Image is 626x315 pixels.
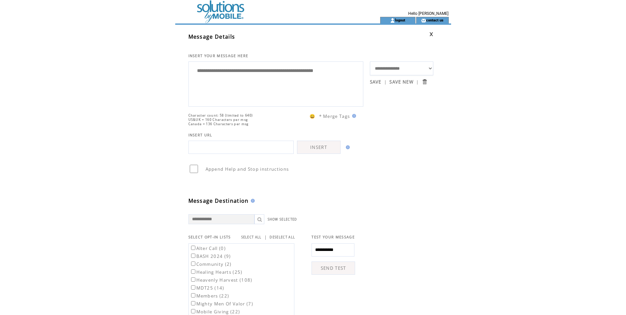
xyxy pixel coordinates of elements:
[370,79,381,85] a: SAVE
[421,79,428,85] input: Submit
[188,235,231,239] span: SELECT OPT-IN LISTS
[416,79,419,85] span: |
[310,113,315,119] span: 😀
[312,262,355,275] a: SEND TEST
[188,53,248,58] span: INSERT YOUR MESSAGE HERE
[190,301,253,307] label: Mighty Men Of Valor (7)
[188,122,249,126] span: Canada = 136 Characters per msg
[190,309,240,315] label: Mobile Giving (22)
[312,235,355,239] span: TEST YOUR MESSAGE
[190,253,231,259] label: BASH 2024 (9)
[264,234,267,240] span: |
[344,145,350,149] img: help.gif
[191,301,195,305] input: Mighty Men Of Valor (7)
[395,18,405,22] a: logout
[241,235,262,239] a: SELECT ALL
[390,18,395,23] img: account_icon.gif
[421,18,426,23] img: contact_us_icon.gif
[270,235,295,239] a: DESELECT ALL
[190,277,252,283] label: Heavenly Harvest (108)
[319,113,350,119] span: * Merge Tags
[188,113,253,118] span: Character count: 58 (limited to 640)
[268,217,297,222] a: SHOW SELECTED
[191,269,195,274] input: Healing Hearts (25)
[384,79,387,85] span: |
[426,18,444,22] a: contact us
[191,293,195,297] input: Members (22)
[190,293,229,299] label: Members (22)
[191,285,195,290] input: MDT25 (14)
[190,269,243,275] label: Healing Hearts (25)
[190,285,224,291] label: MDT25 (14)
[191,262,195,266] input: Community (2)
[297,141,341,154] a: INSERT
[389,79,413,85] a: SAVE NEW
[188,133,213,137] span: INSERT URL
[350,114,356,118] img: help.gif
[408,11,448,16] span: Hello [PERSON_NAME]
[191,254,195,258] input: BASH 2024 (9)
[191,309,195,313] input: Mobile Giving (22)
[188,197,249,204] span: Message Destination
[188,33,235,40] span: Message Details
[190,245,226,251] label: Alter Call (0)
[190,261,232,267] label: Community (2)
[249,199,255,203] img: help.gif
[206,166,289,172] span: Append Help and Stop instructions
[191,277,195,282] input: Heavenly Harvest (108)
[191,246,195,250] input: Alter Call (0)
[188,118,248,122] span: US&UK = 160 Characters per msg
